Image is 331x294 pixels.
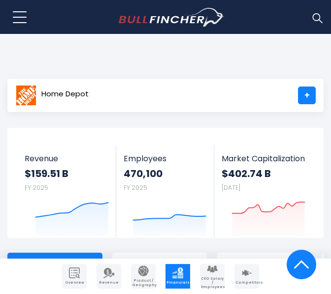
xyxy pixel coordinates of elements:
[132,279,155,287] span: Product / Geography
[222,167,305,180] strong: $402.74 B
[25,183,48,192] small: FY 2025
[201,277,224,289] span: CEO Salary / Employees
[298,87,316,104] a: +
[119,8,225,27] a: Go to homepage
[25,154,109,163] span: Revenue
[15,87,89,104] a: Home Depot
[222,183,240,192] small: [DATE]
[7,253,102,276] div: Income Statement
[124,183,147,192] small: FY 2025
[166,281,189,285] span: Financials
[16,85,36,106] img: HD logo
[235,281,258,285] span: Competitors
[98,281,120,285] span: Revenue
[62,264,87,289] a: Company Overview
[97,264,121,289] a: Company Revenue
[214,145,313,238] a: Market Capitalization $402.74 B [DATE]
[119,8,225,27] img: bullfincher logo
[124,154,207,163] span: Employees
[222,154,305,163] span: Market Capitalization
[200,264,225,289] a: Company Employees
[25,167,109,180] strong: $159.51 B
[165,264,190,289] a: Company Financials
[217,253,312,276] div: Cashflow Statement
[63,281,86,285] span: Overview
[131,264,156,289] a: Company Product/Geography
[234,264,259,289] a: Company Competitors
[17,145,116,238] a: Revenue $159.51 B FY 2025
[116,145,214,238] a: Employees 470,100 FY 2025
[112,253,207,276] div: Balance Sheet
[124,167,207,180] strong: 470,100
[41,90,89,98] span: Home Depot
